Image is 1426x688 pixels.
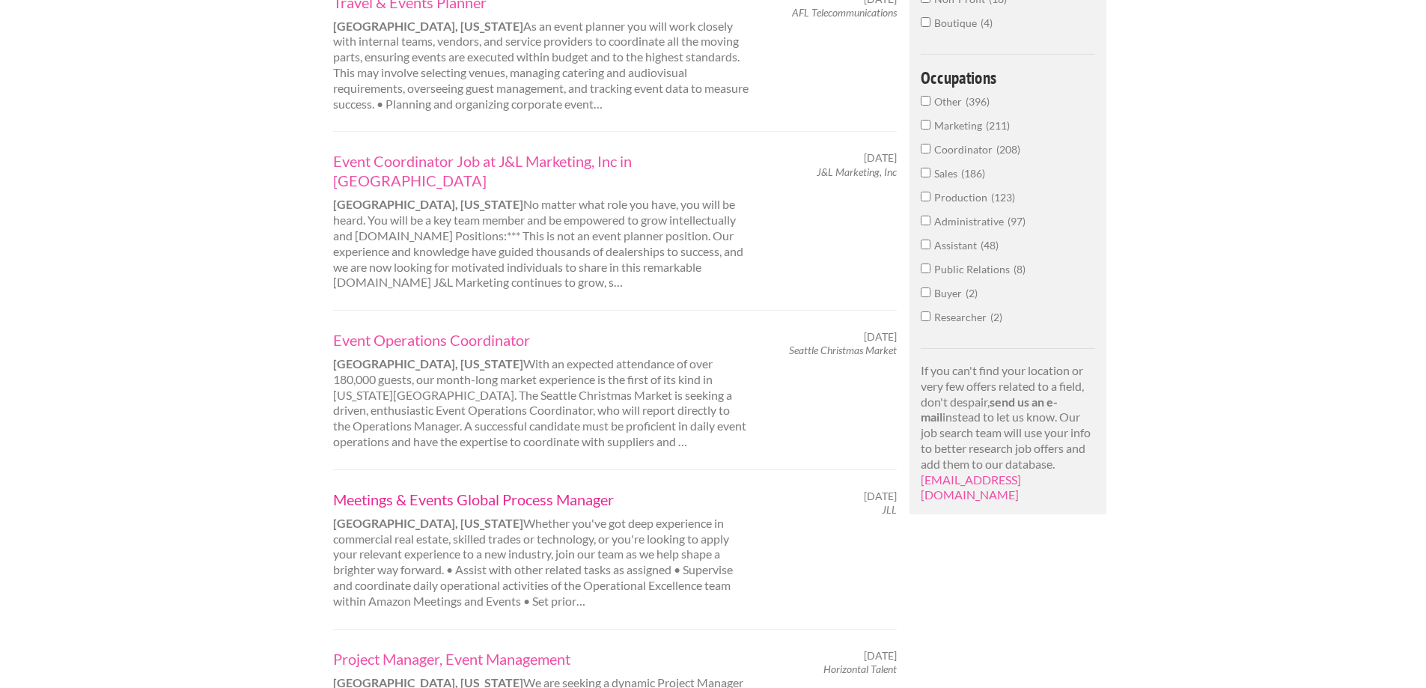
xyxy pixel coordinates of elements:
[934,311,990,323] span: Researcher
[921,363,1095,503] p: If you can't find your location or very few offers related to a field, don't despair, instead to ...
[934,95,966,108] span: Other
[823,663,897,675] em: Horizontal Talent
[991,191,1015,204] span: 123
[934,215,1008,228] span: Administrative
[934,119,986,132] span: Marketing
[1014,263,1026,275] span: 8
[921,69,1095,86] h4: Occupations
[921,17,930,27] input: Boutique4
[961,167,985,180] span: 186
[921,216,930,225] input: Administrative97
[934,16,981,29] span: Boutique
[333,151,749,190] a: Event Coordinator Job at J&L Marketing, Inc in [GEOGRAPHIC_DATA]
[921,264,930,273] input: Public Relations8
[934,143,996,156] span: Coordinator
[921,240,930,249] input: Assistant48
[934,167,961,180] span: Sales
[921,120,930,130] input: Marketing211
[921,96,930,106] input: Other396
[986,119,1010,132] span: 211
[864,330,897,344] span: [DATE]
[333,356,523,371] strong: [GEOGRAPHIC_DATA], [US_STATE]
[981,239,999,252] span: 48
[921,395,1058,424] strong: send us an e-mail
[934,263,1014,275] span: Public Relations
[934,239,981,252] span: Assistant
[320,330,763,450] div: With an expected attendance of over 180,000 guests, our month-long market experience is the first...
[921,144,930,153] input: Coordinator208
[864,649,897,663] span: [DATE]
[921,192,930,201] input: Production123
[996,143,1020,156] span: 208
[921,168,930,177] input: Sales186
[789,344,897,356] em: Seattle Christmas Market
[921,311,930,321] input: Researcher2
[333,19,523,33] strong: [GEOGRAPHIC_DATA], [US_STATE]
[990,311,1002,323] span: 2
[921,472,1021,502] a: [EMAIL_ADDRESS][DOMAIN_NAME]
[981,16,993,29] span: 4
[792,6,897,19] em: AFL Telecommunications
[320,490,763,609] div: Whether you've got deep experience in commercial real estate, skilled trades or technology, or yo...
[864,490,897,503] span: [DATE]
[934,191,991,204] span: Production
[921,287,930,297] input: Buyer2
[864,151,897,165] span: [DATE]
[966,287,978,299] span: 2
[333,490,749,509] a: Meetings & Events Global Process Manager
[882,503,897,516] em: JLL
[966,95,990,108] span: 396
[333,649,749,669] a: Project Manager, Event Management
[333,197,523,211] strong: [GEOGRAPHIC_DATA], [US_STATE]
[1008,215,1026,228] span: 97
[817,165,897,178] em: J&L Marketing, Inc
[333,516,523,530] strong: [GEOGRAPHIC_DATA], [US_STATE]
[934,287,966,299] span: Buyer
[320,151,763,290] div: No matter what role you have, you will be heard. You will be a key team member and be empowered t...
[333,330,749,350] a: Event Operations Coordinator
